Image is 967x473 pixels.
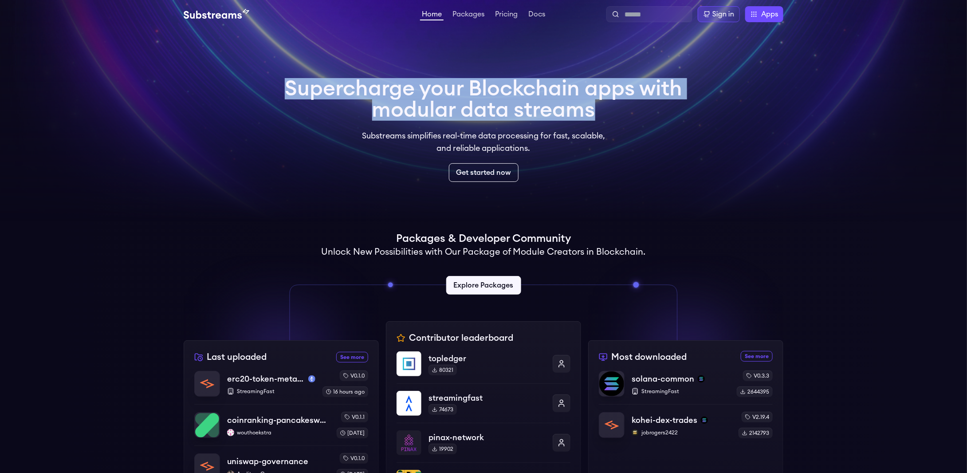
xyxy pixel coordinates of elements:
img: jobrogers2422 [632,429,639,436]
p: erc20-token-metadata [227,373,305,385]
img: pinax-network [397,430,421,455]
p: StreamingFast [632,388,730,395]
div: 2142793 [739,428,773,438]
div: 74673 [428,404,457,415]
p: Substreams simplifies real-time data processing for fast, scalable, and reliable applications. [356,130,611,154]
h1: Supercharge your Blockchain apps with modular data streams [285,78,682,121]
a: coinranking-pancakeswap-v3-forkscoinranking-pancakeswap-v3-forkswouthoekstrawouthoekstrav0.1.1[DATE] [194,404,368,445]
a: erc20-token-metadataerc20-token-metadatamainnetStreamingFastv0.1.016 hours ago [194,371,368,404]
div: v0.1.1 [341,412,368,422]
div: v0.3.3 [743,371,773,381]
a: See more most downloaded packages [741,351,773,362]
span: Apps [761,9,778,20]
div: 2644395 [737,386,773,397]
img: solana [701,417,708,424]
img: solana [698,375,705,382]
p: StreamingFast [227,388,315,395]
a: Get started now [449,163,519,182]
a: kohei-dex-tradeskohei-dex-tradessolanajobrogers2422jobrogers2422v2.19.42142793 [599,404,773,438]
h1: Packages & Developer Community [396,232,571,246]
a: solana-commonsolana-commonsolanaStreamingFastv0.3.32644395 [599,371,773,404]
img: solana-common [599,371,624,396]
img: erc20-token-metadata [195,371,220,396]
img: coinranking-pancakeswap-v3-forks [195,413,220,438]
div: v0.1.0 [340,371,368,381]
a: streamingfaststreamingfast74673 [397,383,570,423]
a: Packages [451,11,486,20]
a: pinax-networkpinax-network19902 [397,423,570,462]
a: See more recently uploaded packages [336,352,368,363]
div: v2.19.4 [742,412,773,422]
p: coinranking-pancakeswap-v3-forks [227,414,330,426]
img: kohei-dex-trades [599,413,624,438]
img: streamingfast [397,391,421,416]
a: Home [420,11,444,20]
p: topledger [428,352,546,365]
img: topledger [397,351,421,376]
p: jobrogers2422 [632,429,731,436]
img: mainnet [308,375,315,382]
p: uniswap-governance [227,455,308,468]
p: pinax-network [428,431,546,444]
p: solana-common [632,373,694,385]
a: Docs [527,11,547,20]
img: Substream's logo [184,9,249,20]
div: 16 hours ago [322,386,368,397]
a: Explore Packages [446,276,521,295]
a: Sign in [698,6,740,22]
img: wouthoekstra [227,429,234,436]
div: v0.1.0 [340,453,368,464]
div: Sign in [712,9,734,20]
a: topledgertopledger80321 [397,351,570,383]
p: streamingfast [428,392,546,404]
p: kohei-dex-trades [632,414,697,426]
div: 19902 [428,444,457,454]
a: Pricing [493,11,519,20]
div: [DATE] [337,428,368,438]
p: wouthoekstra [227,429,330,436]
div: 80321 [428,365,457,375]
h2: Unlock New Possibilities with Our Package of Module Creators in Blockchain. [322,246,646,258]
